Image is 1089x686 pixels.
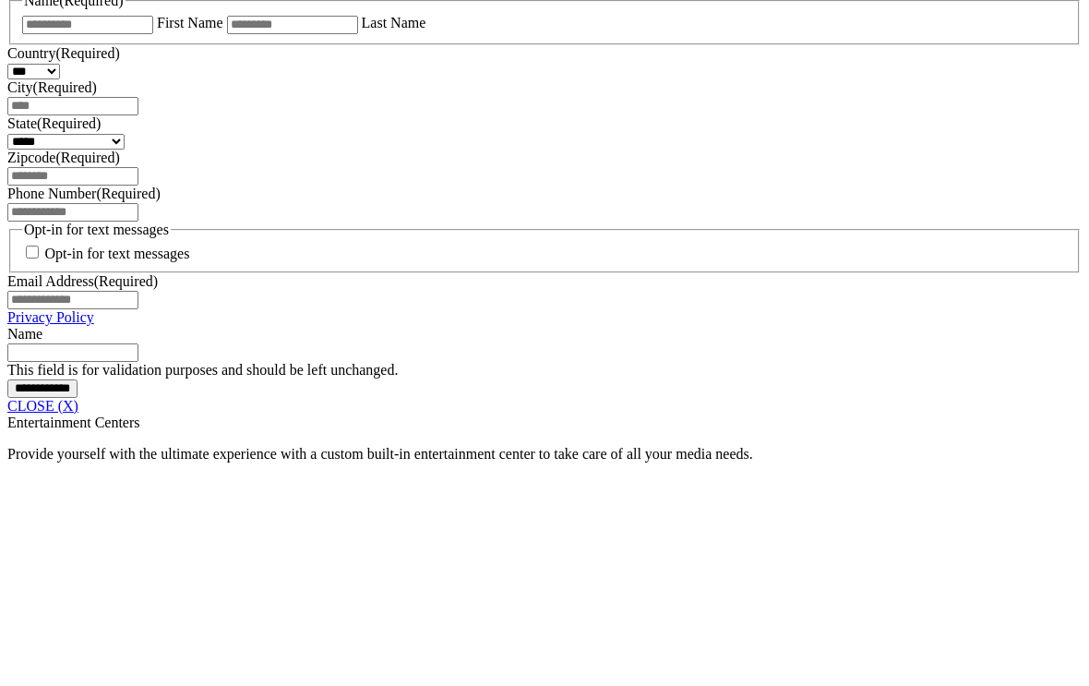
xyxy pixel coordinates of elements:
[7,150,120,165] label: Zipcode
[96,186,160,201] span: (Required)
[7,446,1082,463] p: Provide yourself with the ultimate experience with a custom built-in entertainment center to take...
[7,186,161,201] label: Phone Number
[7,79,97,95] label: City
[7,115,101,131] label: State
[45,246,190,261] label: Opt-in for text messages
[7,273,158,289] label: Email Address
[7,45,120,61] label: Country
[37,115,101,131] span: (Required)
[362,15,426,30] label: Last Name
[7,362,1082,379] div: This field is for validation purposes and should be left unchanged.
[55,45,119,61] span: (Required)
[22,222,171,238] legend: Opt-in for text messages
[157,15,223,30] label: First Name
[7,415,140,430] span: Entertainment Centers
[94,273,158,289] span: (Required)
[7,398,78,414] a: CLOSE (X)
[55,150,119,165] span: (Required)
[7,326,42,342] label: Name
[33,79,97,95] span: (Required)
[7,309,94,325] a: Privacy Policy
